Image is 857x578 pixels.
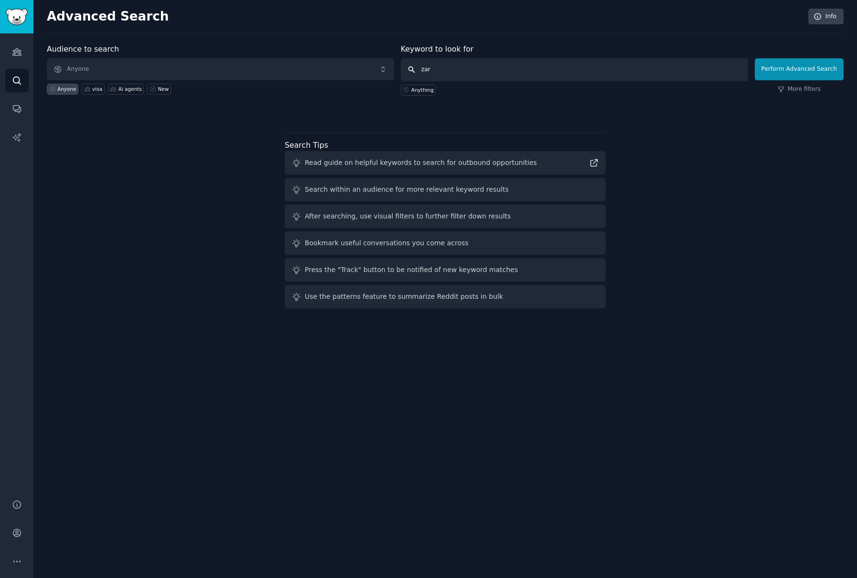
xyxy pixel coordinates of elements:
[118,86,142,92] div: Ai agents
[47,9,803,24] h2: Advanced Search
[305,211,511,221] div: After searching, use visual filters to further filter down results
[778,85,821,94] a: More filters
[755,58,844,80] button: Perform Advanced Search
[57,86,76,92] div: Anyone
[47,58,394,80] button: Anyone
[401,58,748,81] input: Any keyword
[47,44,119,54] label: Audience to search
[305,158,537,168] div: Read guide on helpful keywords to search for outbound opportunities
[305,185,509,195] div: Search within an audience for more relevant keyword results
[305,238,469,248] div: Bookmark useful conversations you come across
[285,141,328,150] label: Search Tips
[808,9,844,25] a: Info
[92,86,102,92] div: visa
[305,265,518,275] div: Press the "Track" button to be notified of new keyword matches
[158,86,169,92] div: New
[401,44,474,54] label: Keyword to look for
[6,9,28,25] img: GummySearch logo
[147,84,171,95] a: New
[411,87,434,93] div: Anything
[305,292,503,302] div: Use the patterns feature to summarize Reddit posts in bulk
